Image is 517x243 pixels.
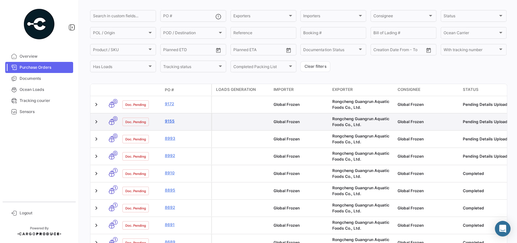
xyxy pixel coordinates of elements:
[20,109,70,115] span: Sensors
[398,136,424,141] span: Global Frozen
[93,188,100,194] a: Expand/Collapse Row
[125,136,146,142] span: Doc. Pending
[113,220,117,225] span: 1
[332,134,389,144] span: Rongcheng Guangrun Aquatic Foods Co., Ltd.
[125,171,146,176] span: Doc. Pending
[113,99,117,104] span: 0
[163,49,172,53] input: From
[398,206,424,210] span: Global Frozen
[113,203,117,207] span: 1
[284,45,293,55] button: Open calendar
[163,65,217,70] span: Tracking status
[274,154,300,159] span: Global Frozen
[165,118,209,124] a: 9155
[165,170,209,176] a: 8910
[274,223,300,228] span: Global Frozen
[5,62,73,73] a: Purchase Orders
[233,65,288,70] span: Completed Packing List
[5,51,73,62] a: Overview
[93,101,100,108] a: Expand/Collapse Row
[5,95,73,106] a: Tracking courier
[274,102,300,107] span: Global Frozen
[165,222,209,228] a: 8691
[274,206,300,210] span: Global Frozen
[216,87,256,93] span: Loads generation
[125,102,146,107] span: Doc. Pending
[398,154,424,159] span: Global Frozen
[332,220,389,231] span: Rongcheng Guangrun Aquatic Foods Co., Ltd.
[113,116,117,121] span: 0
[20,98,70,104] span: Tracking courier
[398,87,420,93] span: Consignee
[332,151,389,162] span: Rongcheng Guangrun Aquatic Foods Co., Ltd.
[398,171,424,176] span: Global Frozen
[373,49,383,53] input: From
[395,84,460,96] datatable-header-cell: Consignee
[113,185,117,190] span: 1
[303,15,357,19] span: Importers
[332,99,389,110] span: Rongcheng Guangrun Aquatic Foods Co., Ltd.
[93,32,147,36] span: POL / Origin
[113,168,117,173] span: 1
[125,188,146,193] span: Doc. Pending
[332,116,389,127] span: Rongcheng Guangrun Aquatic Foods Co., Ltd.
[274,188,300,193] span: Global Frozen
[23,8,55,40] img: powered-by.png
[20,87,70,93] span: Ocean Loads
[165,187,209,193] a: 8895
[247,49,271,53] input: To
[444,49,498,53] span: With tracking number
[398,102,424,107] span: Global Frozen
[373,15,428,19] span: Consignee
[444,15,498,19] span: Status
[213,45,223,55] button: Open calendar
[233,15,288,19] span: Exporters
[125,223,146,228] span: Doc. Pending
[93,65,147,70] span: Has Loads
[165,205,209,210] a: 8692
[93,153,100,160] a: Expand/Collapse Row
[332,87,353,93] span: Exporter
[463,87,478,93] span: Status
[398,188,424,193] span: Global Frozen
[125,206,146,211] span: Doc. Pending
[93,205,100,211] a: Expand/Collapse Row
[93,49,147,53] span: Product / SKU
[113,134,117,138] span: 0
[274,136,300,141] span: Global Frozen
[274,119,300,124] span: Global Frozen
[20,64,70,70] span: Purchase Orders
[113,151,117,156] span: 0
[163,32,217,36] span: POD / Destination
[398,119,424,124] span: Global Frozen
[424,45,433,55] button: Open calendar
[387,49,411,53] input: To
[274,171,300,176] span: Global Frozen
[165,87,174,93] span: PO #
[93,222,100,229] a: Expand/Collapse Row
[332,185,389,196] span: Rongcheng Guangrun Aquatic Foods Co., Ltd.
[5,106,73,117] a: Sensors
[271,84,330,96] datatable-header-cell: Importer
[93,170,100,177] a: Expand/Collapse Row
[165,153,209,159] a: 8992
[103,87,120,93] datatable-header-cell: Transport mode
[165,136,209,141] a: 8993
[303,49,357,53] span: Documentation Status
[5,73,73,84] a: Documents
[398,223,424,228] span: Global Frozen
[165,101,209,107] a: 9172
[330,84,395,96] datatable-header-cell: Exporter
[332,168,389,179] span: Rongcheng Guangrun Aquatic Foods Co., Ltd.
[113,237,117,242] span: 1
[5,84,73,95] a: Ocean Loads
[212,84,271,96] datatable-header-cell: Loads generation
[20,53,70,59] span: Overview
[125,119,146,124] span: Doc. Pending
[120,87,162,93] datatable-header-cell: Doc. Status
[332,203,389,213] span: Rongcheng Guangrun Aquatic Foods Co., Ltd.
[444,32,498,36] span: Ocean Carrier
[300,61,330,72] button: Clear filters
[274,87,294,93] span: Importer
[233,49,243,53] input: From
